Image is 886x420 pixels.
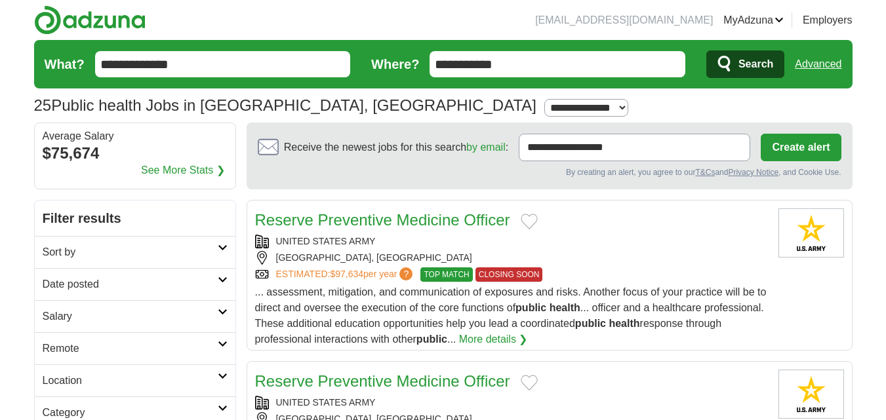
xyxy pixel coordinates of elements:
a: Privacy Notice [728,168,778,177]
h2: Location [43,373,218,389]
div: By creating an alert, you agree to our and , and Cookie Use. [258,166,841,178]
img: United States Army logo [778,370,844,419]
label: What? [45,54,85,74]
a: Remote [35,332,235,364]
a: Employers [803,12,853,28]
button: Add to favorite jobs [521,214,538,229]
span: 25 [34,94,52,117]
span: CLOSING SOON [475,267,543,282]
a: UNITED STATES ARMY [276,236,376,246]
span: Search [738,51,773,77]
button: Add to favorite jobs [521,375,538,391]
a: More details ❯ [459,332,528,347]
a: MyAdzuna [723,12,784,28]
img: Adzuna logo [34,5,146,35]
h1: Public health Jobs in [GEOGRAPHIC_DATA], [GEOGRAPHIC_DATA] [34,96,536,114]
a: Reserve Preventive Medicine Officer [255,372,510,390]
a: UNITED STATES ARMY [276,397,376,408]
a: Advanced [795,51,841,77]
span: Receive the newest jobs for this search : [284,140,508,155]
span: ... assessment, mitigation, and communication of exposures and risks. Another focus of your pract... [255,286,767,345]
div: Average Salary [43,131,228,142]
strong: public [416,334,447,345]
div: [GEOGRAPHIC_DATA], [GEOGRAPHIC_DATA] [255,251,768,265]
a: Date posted [35,268,235,300]
button: Search [706,50,784,78]
a: See More Stats ❯ [141,162,225,178]
h2: Remote [43,341,218,356]
div: $75,674 [43,142,228,165]
a: Salary [35,300,235,332]
strong: public [575,318,606,329]
a: by email [466,142,506,153]
a: Reserve Preventive Medicine Officer [255,211,510,229]
strong: health [550,302,580,313]
h2: Sort by [43,244,218,260]
a: ESTIMATED:$97,634per year? [276,267,416,282]
h2: Date posted [43,277,218,292]
h2: Filter results [35,200,235,236]
a: Sort by [35,236,235,268]
li: [EMAIL_ADDRESS][DOMAIN_NAME] [535,12,713,28]
h2: Salary [43,309,218,324]
button: Create alert [761,134,841,161]
strong: health [609,318,639,329]
label: Where? [371,54,419,74]
span: $97,634 [330,269,363,279]
strong: public [515,302,546,313]
img: United States Army logo [778,208,844,258]
a: Location [35,364,235,396]
span: ? [399,267,413,280]
span: TOP MATCH [420,267,472,282]
a: T&Cs [695,168,715,177]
